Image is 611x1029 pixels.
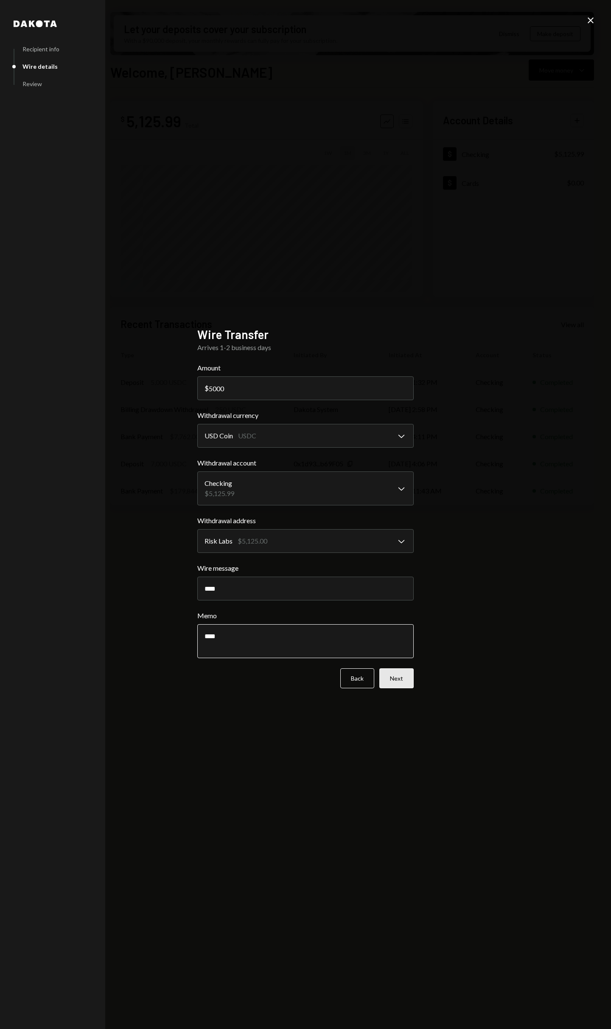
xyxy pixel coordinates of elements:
[197,410,414,421] label: Withdrawal currency
[22,63,58,70] div: Wire details
[22,80,42,87] div: Review
[197,376,414,400] input: 0.00
[238,536,267,546] div: $5,125.00
[205,384,209,392] div: $
[197,471,414,505] button: Withdrawal account
[22,45,59,53] div: Recipient info
[197,563,414,573] label: Wire message
[197,363,414,373] label: Amount
[340,668,374,688] button: Back
[379,668,414,688] button: Next
[197,458,414,468] label: Withdrawal account
[238,431,256,441] div: USDC
[197,342,414,353] div: Arrives 1-2 business days
[197,326,414,343] h2: Wire Transfer
[197,529,414,553] button: Withdrawal address
[197,424,414,448] button: Withdrawal currency
[197,611,414,621] label: Memo
[197,516,414,526] label: Withdrawal address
